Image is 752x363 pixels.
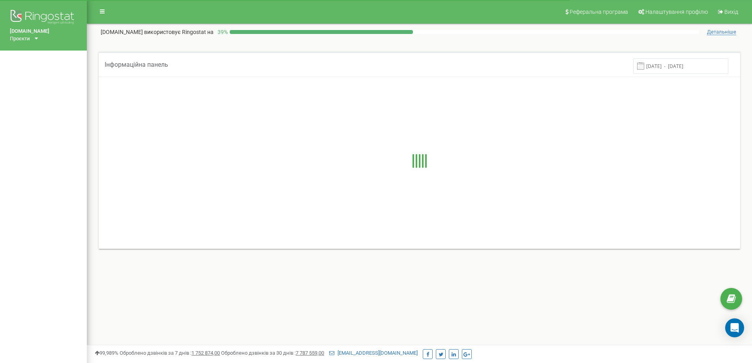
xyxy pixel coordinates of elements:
p: [DOMAIN_NAME] [101,28,214,36]
u: 1 752 874,00 [191,350,220,356]
span: 99,989% [95,350,118,356]
span: Інформаційна панель [105,61,168,68]
div: Open Intercom Messenger [725,318,744,337]
div: Проєкти [10,35,30,43]
span: Вихід [724,9,738,15]
span: Реферальна програма [570,9,628,15]
u: 7 787 559,00 [296,350,324,356]
a: [DOMAIN_NAME] [10,28,77,35]
span: Оброблено дзвінків за 7 днів : [120,350,220,356]
span: Налаштування профілю [645,9,708,15]
p: 39 % [214,28,230,36]
span: використовує Ringostat на [144,29,214,35]
a: [EMAIL_ADDRESS][DOMAIN_NAME] [329,350,418,356]
span: Детальніше [707,29,736,35]
span: Оброблено дзвінків за 30 днів : [221,350,324,356]
img: Ringostat logo [10,8,77,28]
